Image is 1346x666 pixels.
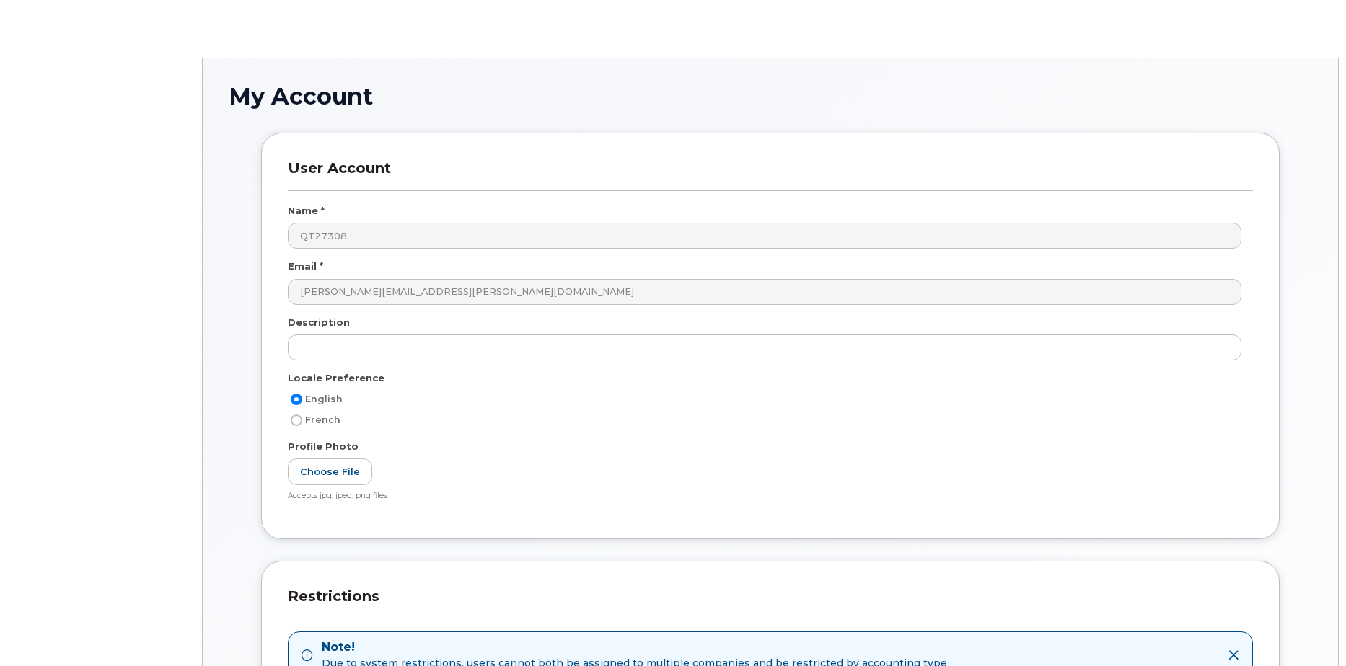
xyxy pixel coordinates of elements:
strong: Note! [322,639,947,656]
div: Accepts jpg, jpeg, png files [288,491,1241,502]
span: English [305,394,343,404]
label: Choose File [288,458,372,485]
label: Profile Photo [288,440,359,453]
label: Email * [288,259,323,273]
label: Description [288,316,350,329]
h3: User Account [288,159,1253,190]
label: Name * [288,204,325,218]
h3: Restrictions [288,587,1253,618]
input: French [291,414,302,426]
input: English [291,394,302,405]
h1: My Account [229,84,1312,109]
label: Locale Preference [288,371,384,385]
span: French [305,414,340,425]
